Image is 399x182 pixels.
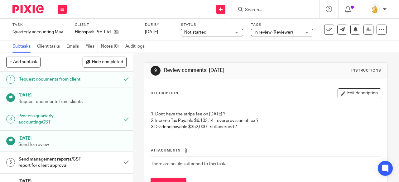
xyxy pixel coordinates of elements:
a: Files [85,40,98,53]
p: Description [151,91,178,96]
div: Quarterly accounting May-[DATE] [12,29,67,35]
p: Request documents from clients [18,99,127,105]
p: Highspark Pte. Ltd [75,29,111,35]
p: Send for review [18,142,127,148]
button: + Add subtask [6,57,41,67]
span: Attachments [151,149,181,152]
button: Edit description [338,88,381,98]
h1: [DATE] [18,134,127,142]
div: 3 [6,115,15,124]
a: Audit logs [125,40,148,53]
h1: Request documents from client [18,75,82,84]
label: Task [12,22,67,27]
label: Status [181,22,243,27]
img: MicrosoftTeams-image.png [370,4,380,14]
a: Subtasks [12,40,34,53]
div: 5 [6,158,15,167]
h1: Review comments: [DATE] [164,67,279,74]
div: Quarterly accounting May-Jul25 [12,29,67,35]
a: Client tasks [37,40,63,53]
button: Hide completed [83,57,127,67]
label: Tags [251,22,313,27]
span: Hide completed [92,60,123,65]
span: In review (Reviewer) [254,30,293,35]
p: 3.Dividend payable $352,000 - still accrued ? [151,124,381,130]
input: Search [244,7,300,13]
h1: Process quarterly accounting/GST [18,111,82,127]
a: Notes (0) [101,40,122,53]
p: 2. Income Tax Payable $6,103.14 - overprovision of tax ? [151,118,381,124]
div: 1 [6,75,15,84]
img: Pixie [12,5,44,13]
h1: [DATE] [18,91,127,98]
div: Instructions [351,68,381,73]
span: [DATE] [145,30,158,34]
h1: Send management reports/GST report for client approval [18,155,82,170]
span: There are no files attached to this task. [151,162,226,166]
p: 1. Dont have the stripe fee on [DATE] ? [151,111,381,117]
label: Client [75,22,137,27]
div: 9 [151,66,161,76]
a: Emails [66,40,82,53]
label: Due by [145,22,173,27]
span: Not started [184,30,206,35]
